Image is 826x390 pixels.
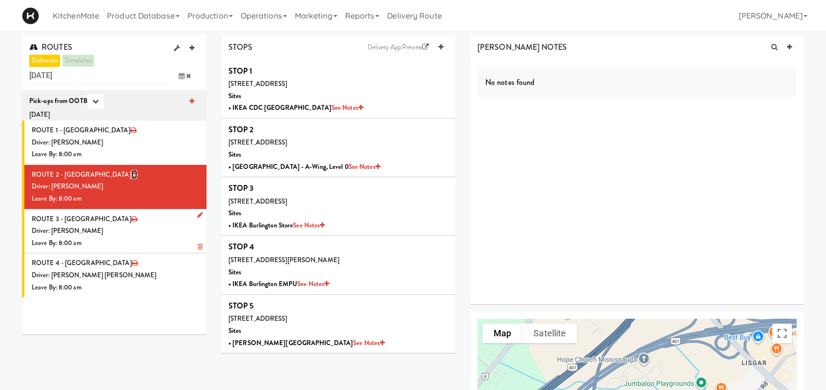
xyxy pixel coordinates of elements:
[29,55,60,67] a: deliveries
[32,170,131,179] span: ROUTE 2 - [GEOGRAPHIC_DATA]
[228,124,254,135] b: STOP 2
[331,103,363,112] a: See Notes
[22,209,206,254] li: ROUTE 3 - [GEOGRAPHIC_DATA]Driver: [PERSON_NAME]Leave By: 8:00 am
[32,181,199,193] div: Driver: [PERSON_NAME]
[29,109,199,121] div: [DATE]
[32,258,132,267] span: ROUTE 4 - [GEOGRAPHIC_DATA]
[477,67,797,98] div: No notes found
[221,60,455,119] li: STOP 1[STREET_ADDRESS]Sites• IKEA CDC [GEOGRAPHIC_DATA]See Notes
[32,269,199,282] div: Driver: [PERSON_NAME] [PERSON_NAME]
[228,300,254,311] b: STOP 5
[228,313,448,325] div: [STREET_ADDRESS]
[349,162,380,171] a: See Notes
[221,177,455,236] li: STOP 3[STREET_ADDRESS]Sites• IKEA Burlington StoreSee Notes
[228,91,242,101] b: Sites
[228,196,448,208] div: [STREET_ADDRESS]
[221,295,455,353] li: STOP 5[STREET_ADDRESS]Sites• [PERSON_NAME][GEOGRAPHIC_DATA]See Notes
[772,324,792,343] button: Toggle fullscreen view
[228,150,242,159] b: Sites
[297,279,329,288] a: See Notes
[228,208,242,218] b: Sites
[32,225,199,237] div: Driver: [PERSON_NAME]
[22,7,39,24] img: Micromart
[522,324,577,343] button: Show satellite imagery
[32,193,199,205] div: Leave By: 8:00 am
[32,125,130,135] span: ROUTE 1 - [GEOGRAPHIC_DATA]
[32,137,199,149] div: Driver: [PERSON_NAME]
[228,241,255,252] b: STOP 4
[32,148,199,161] div: Leave By: 8:00 am
[228,279,329,288] b: • IKEA Burlington EMPU
[353,338,385,348] a: See Notes
[293,221,325,230] a: See Notes
[482,324,522,343] button: Show street map
[228,338,385,348] b: • [PERSON_NAME][GEOGRAPHIC_DATA]
[228,103,363,112] b: • IKEA CDC [GEOGRAPHIC_DATA]
[228,267,242,277] b: Sites
[32,282,199,294] div: Leave By: 8:00 am
[228,41,253,53] span: STOPS
[228,162,380,171] b: • [GEOGRAPHIC_DATA] - A-Wing, Level 0
[221,119,455,177] li: STOP 2[STREET_ADDRESS]Sites• [GEOGRAPHIC_DATA] - A-Wing, Level 0See Notes
[228,326,242,335] b: Sites
[228,221,325,230] b: • IKEA Burlington Store
[477,41,567,53] span: [PERSON_NAME] NOTES
[221,236,455,294] li: STOP 4[STREET_ADDRESS][PERSON_NAME]Sites• IKEA Burlington EMPUSee Notes
[32,237,199,249] div: Leave By: 8:00 am
[22,253,206,297] li: ROUTE 4 - [GEOGRAPHIC_DATA]Driver: [PERSON_NAME] [PERSON_NAME]Leave By: 8:00 am
[29,96,87,105] b: Pick-ups from OOTB
[22,165,206,209] li: ROUTE 2 - [GEOGRAPHIC_DATA]Driver: [PERSON_NAME]Leave By: 8:00 am
[228,137,448,149] div: [STREET_ADDRESS]
[363,40,434,55] a: Delivery App Preview
[29,41,72,53] span: ROUTES
[228,65,253,77] b: STOP 1
[62,55,94,67] a: templates
[228,183,254,194] b: STOP 3
[32,214,131,224] span: ROUTE 3 - [GEOGRAPHIC_DATA]
[22,121,206,165] li: ROUTE 1 - [GEOGRAPHIC_DATA]Driver: [PERSON_NAME]Leave By: 8:00 am
[228,254,448,267] div: [STREET_ADDRESS][PERSON_NAME]
[228,78,448,90] div: [STREET_ADDRESS]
